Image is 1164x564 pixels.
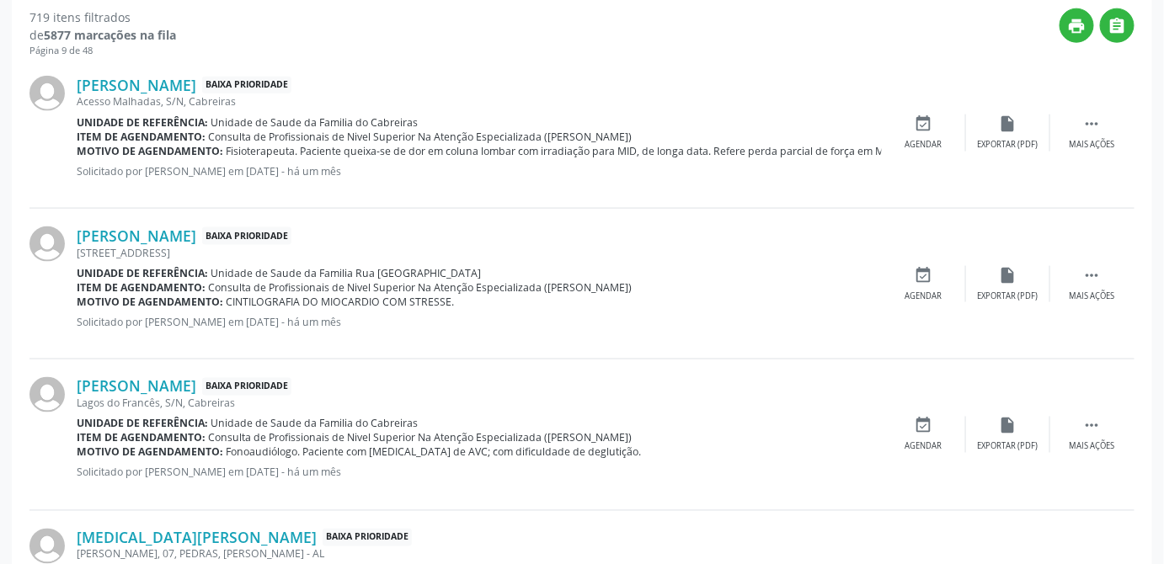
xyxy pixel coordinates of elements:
[29,26,176,44] div: de
[1083,114,1102,133] i: 
[77,164,882,178] p: Solicitado por [PERSON_NAME] em [DATE] - há um mês
[202,378,291,396] span: Baixa Prioridade
[77,295,223,309] b: Motivo de agendamento:
[978,139,1039,151] div: Exportar (PDF)
[77,94,882,109] div: Acesso Malhadas, S/N, Cabreiras
[1108,17,1127,35] i: 
[1060,8,1094,43] button: print
[915,417,933,435] i: event_available
[211,115,419,130] span: Unidade de Saude da Familia do Cabreiras
[1070,290,1115,302] div: Mais ações
[227,445,642,460] span: Fonoaudiólogo. Paciente com [MEDICAL_DATA] de AVC; com dificuldade de deglutição.
[999,266,1017,285] i: insert_drive_file
[1100,8,1135,43] button: 
[905,139,942,151] div: Agendar
[77,130,206,144] b: Item de agendamento:
[77,396,882,411] div: Lagos do Francês, S/N, Cabreiras
[29,44,176,58] div: Página 9 de 48
[999,114,1017,133] i: insert_drive_file
[77,417,208,431] b: Unidade de referência:
[1083,266,1102,285] i: 
[77,445,223,460] b: Motivo de agendamento:
[1070,139,1115,151] div: Mais ações
[905,441,942,453] div: Agendar
[77,246,882,260] div: [STREET_ADDRESS]
[227,295,455,309] span: CINTILOGRAFIA DO MIOCARDIO COM STRESSE.
[77,547,882,561] div: [PERSON_NAME], 07, PEDRAS, [PERSON_NAME] - AL
[202,227,291,245] span: Baixa Prioridade
[77,266,208,280] b: Unidade de referência:
[915,266,933,285] i: event_available
[999,417,1017,435] i: insert_drive_file
[209,130,633,144] span: Consulta de Profissionais de Nivel Superior Na Atenção Especializada ([PERSON_NAME])
[211,417,419,431] span: Unidade de Saude da Familia do Cabreiras
[77,529,317,547] a: [MEDICAL_DATA][PERSON_NAME]
[323,529,412,546] span: Baixa Prioridade
[202,77,291,94] span: Baixa Prioridade
[209,431,633,445] span: Consulta de Profissionais de Nivel Superior Na Atenção Especializada ([PERSON_NAME])
[77,144,223,158] b: Motivo de agendamento:
[1083,417,1102,435] i: 
[77,76,196,94] a: [PERSON_NAME]
[978,441,1039,453] div: Exportar (PDF)
[1070,441,1115,453] div: Mais ações
[44,27,176,43] strong: 5877 marcações na fila
[29,8,176,26] div: 719 itens filtrados
[978,290,1039,302] div: Exportar (PDF)
[905,290,942,302] div: Agendar
[915,114,933,133] i: event_available
[29,377,65,412] img: img
[77,280,206,295] b: Item de agendamento:
[209,280,633,295] span: Consulta de Profissionais de Nivel Superior Na Atenção Especializada ([PERSON_NAME])
[77,377,196,396] a: [PERSON_NAME]
[211,266,482,280] span: Unidade de Saude da Familia Rua [GEOGRAPHIC_DATA]
[77,466,882,480] p: Solicitado por [PERSON_NAME] em [DATE] - há um mês
[1068,17,1087,35] i: print
[77,315,882,329] p: Solicitado por [PERSON_NAME] em [DATE] - há um mês
[77,431,206,445] b: Item de agendamento:
[77,115,208,130] b: Unidade de referência:
[77,226,196,245] a: [PERSON_NAME]
[29,226,65,262] img: img
[29,76,65,111] img: img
